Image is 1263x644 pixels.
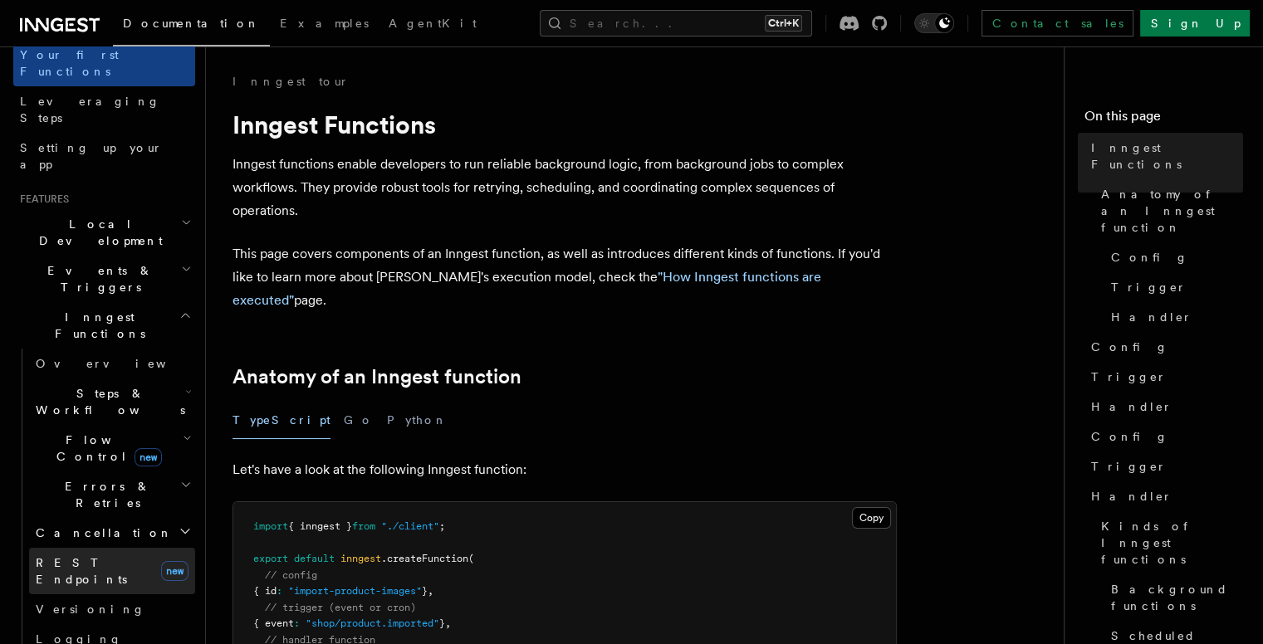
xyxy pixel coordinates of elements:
[29,432,183,465] span: Flow Control
[1084,481,1243,511] a: Handler
[29,385,185,418] span: Steps & Workflows
[13,133,195,179] a: Setting up your app
[294,553,335,564] span: default
[352,520,375,532] span: from
[29,425,195,471] button: Flow Controlnew
[13,86,195,133] a: Leveraging Steps
[123,17,260,30] span: Documentation
[439,520,445,532] span: ;
[914,13,954,33] button: Toggle dark mode
[233,458,897,481] p: Let's have a look at the following Inngest function:
[1104,242,1243,272] a: Config
[233,73,349,90] a: Inngest tour
[379,5,487,45] a: AgentKit
[13,40,195,86] a: Your first Functions
[29,349,195,378] a: Overview
[20,95,160,124] span: Leveraging Steps
[13,209,195,256] button: Local Development
[29,471,195,518] button: Errors & Retries
[428,585,433,597] span: ,
[288,585,422,597] span: "import-product-images"
[1111,279,1187,295] span: Trigger
[1084,422,1243,451] a: Config
[1084,332,1243,362] a: Config
[445,617,451,629] span: ,
[294,617,300,629] span: :
[13,262,181,295] span: Events & Triggers
[1084,133,1243,179] a: Inngest Functions
[381,520,439,532] span: "./client"
[233,402,330,439] button: TypeScript
[270,5,379,45] a: Examples
[1101,186,1243,236] span: Anatomy of an Inngest function
[36,603,145,616] span: Versioning
[1091,339,1168,355] span: Config
[340,553,381,564] span: inngest
[1084,106,1243,133] h4: On this page
[13,309,179,342] span: Inngest Functions
[439,617,445,629] span: }
[540,10,812,37] button: Search...Ctrl+K
[1084,362,1243,392] a: Trigger
[253,585,277,597] span: { id
[253,553,288,564] span: export
[20,141,163,171] span: Setting up your app
[13,216,181,249] span: Local Development
[1091,368,1167,385] span: Trigger
[344,402,374,439] button: Go
[422,585,428,597] span: }
[1091,398,1172,415] span: Handler
[36,357,207,370] span: Overview
[280,17,369,30] span: Examples
[233,365,521,388] a: Anatomy of an Inngest function
[233,110,897,139] h1: Inngest Functions
[982,10,1133,37] a: Contact sales
[20,48,119,78] span: Your first Functions
[1111,581,1243,614] span: Background functions
[265,602,416,613] span: // trigger (event or cron)
[1101,518,1243,568] span: Kinds of Inngest functions
[29,378,195,425] button: Steps & Workflows
[13,193,69,206] span: Features
[1094,511,1243,574] a: Kinds of Inngest functions
[36,556,127,586] span: REST Endpoints
[253,520,288,532] span: import
[265,569,317,581] span: // config
[765,15,802,32] kbd: Ctrl+K
[13,256,195,302] button: Events & Triggers
[1104,574,1243,621] a: Background functions
[1140,10,1250,37] a: Sign Up
[381,553,468,564] span: .createFunction
[852,507,891,529] button: Copy
[253,617,294,629] span: { event
[29,524,173,541] span: Cancellation
[387,402,448,439] button: Python
[1084,451,1243,481] a: Trigger
[306,617,439,629] span: "shop/product.imported"
[1091,458,1167,475] span: Trigger
[1094,179,1243,242] a: Anatomy of an Inngest function
[29,518,195,548] button: Cancellation
[29,594,195,624] a: Versioning
[161,561,188,581] span: new
[113,5,270,46] a: Documentation
[1104,302,1243,332] a: Handler
[277,585,282,597] span: :
[1091,139,1243,173] span: Inngest Functions
[1111,249,1188,266] span: Config
[288,520,352,532] span: { inngest }
[29,548,195,594] a: REST Endpointsnew
[29,478,180,511] span: Errors & Retries
[1104,272,1243,302] a: Trigger
[389,17,477,30] span: AgentKit
[468,553,474,564] span: (
[1084,392,1243,422] a: Handler
[1091,488,1172,505] span: Handler
[135,448,162,466] span: new
[13,302,195,349] button: Inngest Functions
[233,242,897,312] p: This page covers components of an Inngest function, as well as introduces different kinds of func...
[233,153,897,222] p: Inngest functions enable developers to run reliable background logic, from background jobs to com...
[1111,309,1192,325] span: Handler
[1091,428,1168,445] span: Config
